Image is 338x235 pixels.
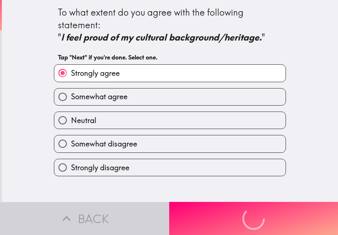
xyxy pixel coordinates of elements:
[58,53,282,61] h6: Tap "Next" if you're done. Select one.
[54,135,286,152] button: Somewhat disagree
[71,162,129,173] span: Strongly disagree
[71,115,96,126] span: Neutral
[58,6,282,44] div: To what extent do you agree with the following statement: " "
[54,88,286,105] button: Somewhat agree
[54,159,286,176] button: Strongly disagree
[71,91,128,102] span: Somewhat agree
[71,68,120,78] span: Strongly agree
[54,112,286,129] button: Neutral
[54,65,286,81] button: Strongly agree
[71,139,137,149] span: Somewhat disagree
[61,32,262,43] i: I feel proud of my cultural background/heritage.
